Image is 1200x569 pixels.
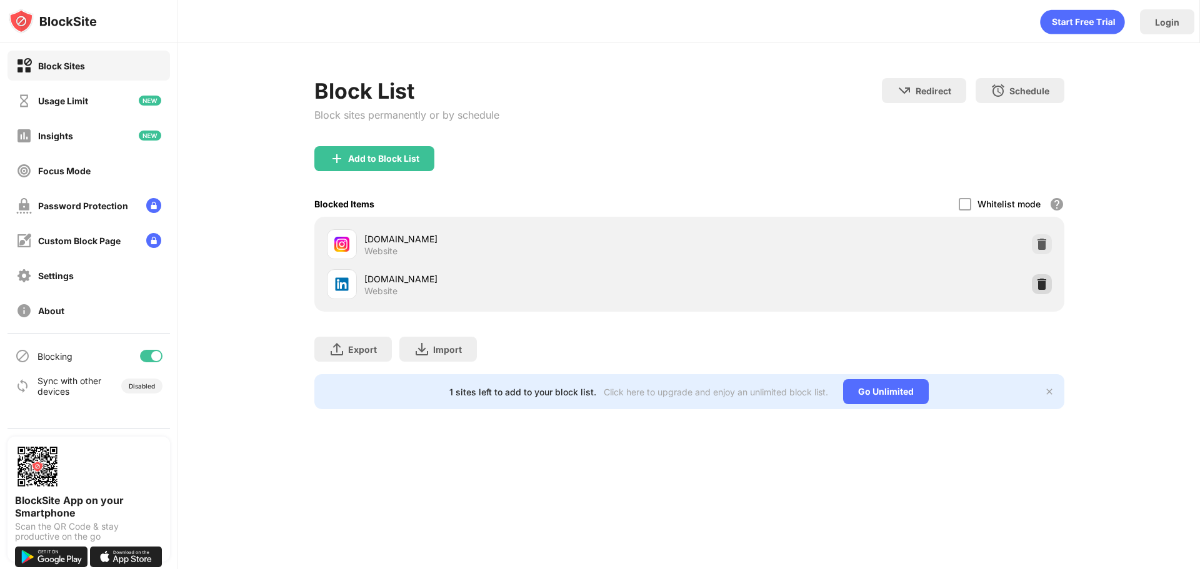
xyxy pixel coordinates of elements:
div: About [38,305,64,316]
img: favicons [334,277,349,292]
img: blocking-icon.svg [15,349,30,364]
div: Focus Mode [38,166,91,176]
img: time-usage-off.svg [16,93,32,109]
div: Click here to upgrade and enjoy an unlimited block list. [604,387,828,397]
div: Settings [38,270,74,281]
img: settings-off.svg [16,268,32,284]
img: new-icon.svg [139,131,161,141]
div: Disabled [129,382,155,390]
div: Blocked Items [314,199,374,209]
div: Insights [38,131,73,141]
img: download-on-the-app-store.svg [90,547,162,567]
div: Website [364,285,397,297]
div: Block sites permanently or by schedule [314,109,499,121]
img: customize-block-page-off.svg [16,233,32,249]
img: insights-off.svg [16,128,32,144]
div: Whitelist mode [977,199,1041,209]
div: Block List [314,78,499,104]
img: lock-menu.svg [146,198,161,213]
div: [DOMAIN_NAME] [364,272,689,285]
div: Add to Block List [348,154,419,164]
img: options-page-qr-code.png [15,444,60,489]
div: Sync with other devices [37,375,102,397]
div: 1 sites left to add to your block list. [449,387,596,397]
div: Block Sites [38,61,85,71]
img: x-button.svg [1044,387,1054,397]
div: Usage Limit [38,96,88,106]
div: Go Unlimited [843,379,929,404]
img: new-icon.svg [139,96,161,106]
div: Login [1155,17,1179,27]
img: password-protection-off.svg [16,198,32,214]
div: Custom Block Page [38,235,121,246]
img: favicons [334,237,349,252]
div: BlockSite App on your Smartphone [15,494,162,519]
div: [DOMAIN_NAME] [364,232,689,245]
div: animation [1040,9,1125,34]
img: block-on.svg [16,58,32,74]
div: Schedule [1009,86,1049,96]
div: Password Protection [38,200,128,211]
div: Scan the QR Code & stay productive on the go [15,522,162,542]
div: Export [348,344,377,355]
img: sync-icon.svg [15,379,30,393]
div: Redirect [916,86,951,96]
img: lock-menu.svg [146,233,161,248]
img: focus-off.svg [16,163,32,179]
div: Blocking [37,351,72,362]
div: Import [433,344,462,355]
img: logo-blocksite.svg [9,9,97,34]
div: Website [364,245,397,257]
img: about-off.svg [16,303,32,319]
img: get-it-on-google-play.svg [15,547,87,567]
